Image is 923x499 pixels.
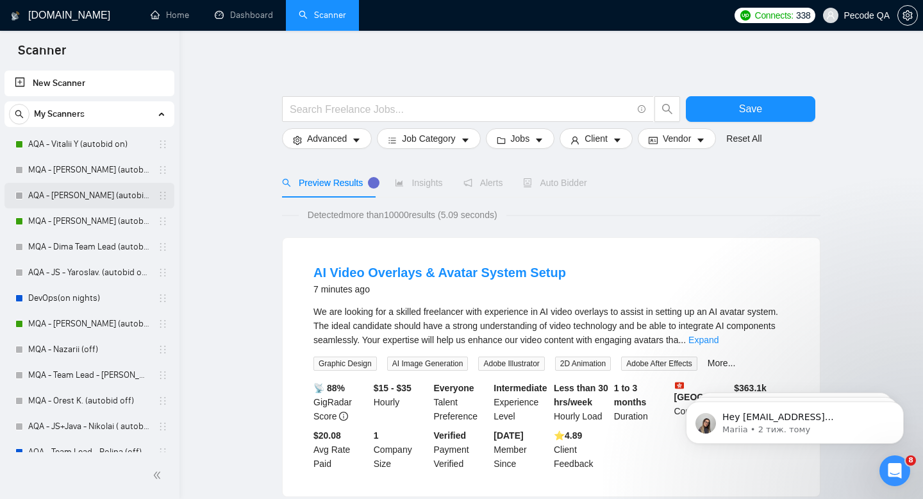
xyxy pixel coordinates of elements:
[649,135,658,145] span: idcard
[667,375,923,464] iframe: Intercom notifications повідомлення
[621,357,697,371] span: Adobe After Effects
[307,131,347,146] span: Advanced
[387,357,469,371] span: AI Image Generation
[158,293,168,303] span: holder
[311,381,371,423] div: GigRadar Score
[654,96,680,122] button: search
[879,455,910,486] iframe: Intercom live chat
[551,428,611,471] div: Client Feedback
[28,388,150,414] a: MQA - Orest K. (autobid off)
[158,396,168,406] span: holder
[686,96,815,122] button: Save
[311,428,371,471] div: Avg Rate Paid
[371,428,431,471] div: Company Size
[28,183,150,208] a: AQA - [PERSON_NAME] (autobid off)
[688,335,719,345] a: Expand
[555,357,611,371] span: 2D Animation
[352,135,361,145] span: caret-down
[158,267,168,278] span: holder
[158,216,168,226] span: holder
[611,381,672,423] div: Duration
[796,8,810,22] span: 338
[8,41,76,68] span: Scanner
[478,357,544,371] span: Adobe Illustrator
[560,128,633,149] button: userClientcaret-down
[313,307,778,345] span: We are looking for a skilled freelancer with experience in AI video overlays to assist in setting...
[153,469,165,482] span: double-left
[377,128,480,149] button: barsJob Categorycaret-down
[570,135,579,145] span: user
[10,110,29,119] span: search
[313,282,566,297] div: 7 minutes ago
[368,177,379,189] div: Tooltip anchor
[554,430,582,441] b: ⭐️ 4.89
[158,242,168,252] span: holder
[755,8,794,22] span: Connects:
[551,381,611,423] div: Hourly Load
[638,128,716,149] button: idcardVendorcaret-down
[371,381,431,423] div: Hourly
[299,208,506,222] span: Detected more than 10000 results (5.09 seconds)
[282,128,372,149] button: settingAdvancedcaret-down
[11,6,20,26] img: logo
[726,131,761,146] a: Reset All
[9,104,29,124] button: search
[282,178,291,187] span: search
[906,455,916,466] span: 8
[158,139,168,149] span: holder
[4,71,174,96] li: New Scanner
[535,135,544,145] span: caret-down
[463,178,503,188] span: Alerts
[491,381,551,423] div: Experience Level
[158,165,168,175] span: holder
[28,260,150,285] a: AQA - JS - Yaroslav. (autobid off day)
[158,190,168,201] span: holder
[15,71,164,96] a: New Scanner
[696,135,705,145] span: caret-down
[151,10,189,21] a: homeHome
[313,266,566,280] a: AI Video Overlays & Avatar System Setup
[215,10,273,21] a: dashboardDashboard
[158,370,168,380] span: holder
[898,10,917,21] span: setting
[290,101,632,117] input: Search Freelance Jobs...
[282,178,374,188] span: Preview Results
[511,131,530,146] span: Jobs
[293,135,302,145] span: setting
[374,430,379,441] b: 1
[739,101,762,117] span: Save
[826,11,835,20] span: user
[554,383,608,407] b: Less than 30 hrs/week
[678,335,686,345] span: ...
[28,131,150,157] a: AQA - Vitalii Y (autobid on)
[402,131,455,146] span: Job Category
[158,447,168,457] span: holder
[463,178,472,187] span: notification
[494,383,547,393] b: Intermediate
[655,103,679,115] span: search
[614,383,647,407] b: 1 to 3 months
[431,428,492,471] div: Payment Verified
[34,101,85,127] span: My Scanners
[158,319,168,329] span: holder
[158,344,168,355] span: holder
[388,135,397,145] span: bars
[28,208,150,234] a: MQA - [PERSON_NAME] (autobid on)
[663,131,691,146] span: Vendor
[486,128,555,149] button: folderJobscaret-down
[28,157,150,183] a: MQA - [PERSON_NAME] (autobid off )
[434,383,474,393] b: Everyone
[431,381,492,423] div: Talent Preference
[897,10,918,21] a: setting
[339,412,348,421] span: info-circle
[613,135,622,145] span: caret-down
[494,430,523,441] b: [DATE]
[28,234,150,260] a: MQA - Dima Team Lead (autobid on)
[523,178,532,187] span: robot
[28,414,150,439] a: AQA - JS+Java - Nikolai ( autobid off)
[897,5,918,26] button: setting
